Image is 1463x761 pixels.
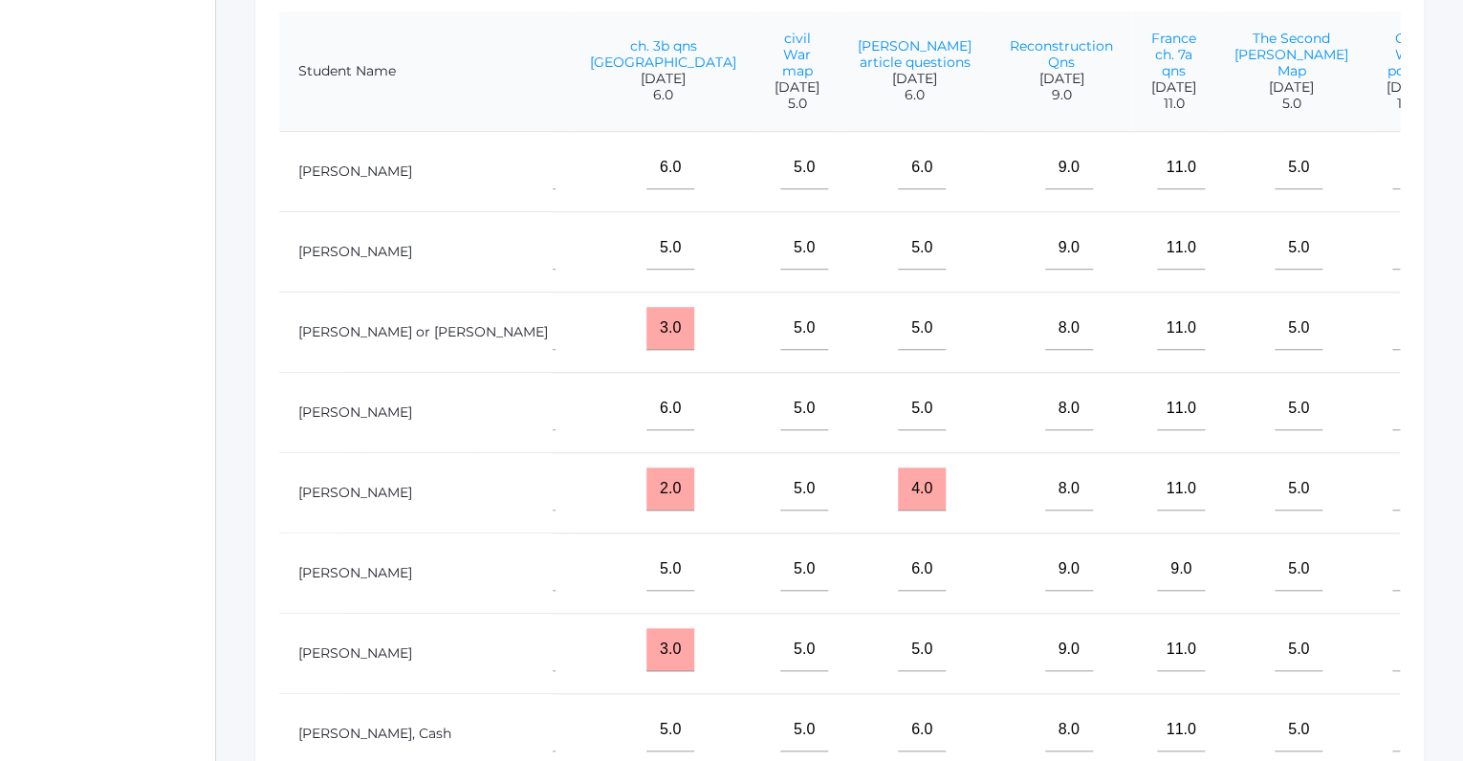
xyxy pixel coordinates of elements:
[782,30,813,79] a: civil War map
[858,71,972,87] span: [DATE]
[298,243,412,260] a: [PERSON_NAME]
[298,163,412,180] a: [PERSON_NAME]
[775,96,819,112] span: 5.0
[279,11,553,132] th: Student Name
[1234,79,1348,96] span: [DATE]
[298,725,451,742] a: [PERSON_NAME], Cash
[1151,96,1196,112] span: 11.0
[298,323,548,340] a: [PERSON_NAME] or [PERSON_NAME]
[1387,79,1431,96] span: [DATE]
[298,564,412,581] a: [PERSON_NAME]
[858,37,972,71] a: [PERSON_NAME] article questions
[1151,30,1196,79] a: France ch. 7a qns
[1010,71,1113,87] span: [DATE]
[590,37,736,71] a: ch. 3b qns [GEOGRAPHIC_DATA]
[1010,87,1113,103] span: 9.0
[298,403,412,421] a: [PERSON_NAME]
[590,87,736,103] span: 6.0
[775,79,819,96] span: [DATE]
[1010,37,1113,71] a: Reconstruction Qns
[858,87,972,103] span: 6.0
[298,484,412,501] a: [PERSON_NAME]
[590,71,736,87] span: [DATE]
[1151,79,1196,96] span: [DATE]
[298,644,412,662] a: [PERSON_NAME]
[1387,96,1431,112] span: 10.0
[1234,96,1348,112] span: 5.0
[1234,30,1348,79] a: The Second [PERSON_NAME] Map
